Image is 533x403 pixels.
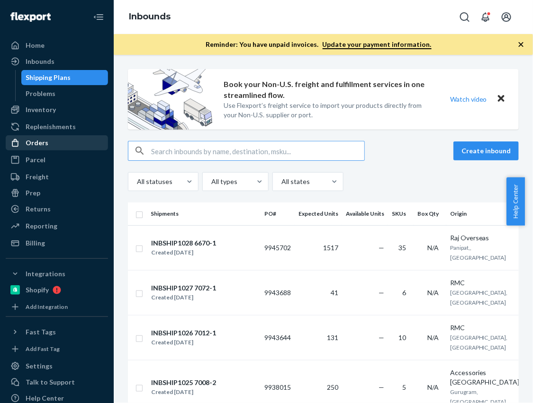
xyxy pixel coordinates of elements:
[26,345,60,353] div: Add Fast Tag
[26,73,71,82] div: Shipping Plans
[26,105,56,114] div: Inventory
[224,79,433,101] p: Book your Non-U.S. freight and fulfillment services in one streamlined flow.
[151,378,216,387] div: INBSHIP1025 7008-2
[450,323,520,333] div: RMC
[6,135,108,150] a: Orders
[6,119,108,134] a: Replenishments
[379,289,384,297] span: —
[26,394,64,403] div: Help Center
[450,278,520,288] div: RMC
[26,122,76,131] div: Replenishments
[379,333,384,342] span: —
[6,266,108,281] button: Integrations
[151,387,216,397] div: Created [DATE]
[26,285,49,295] div: Shopify
[450,244,506,261] span: Panipat,, [GEOGRAPHIC_DATA]
[121,3,178,31] ol: breadcrumbs
[455,8,474,26] button: Open Search Box
[224,101,433,120] p: Use Flexport’s freight service to import your products directly from your Non-U.S. supplier or port.
[6,102,108,117] a: Inventory
[280,177,281,186] input: All states
[26,204,51,214] div: Returns
[453,141,519,160] button: Create inbound
[26,327,56,337] div: Fast Tags
[6,201,108,217] a: Returns
[151,141,364,160] input: Search inbounds by name, destination, msku...
[450,233,520,243] div: Raj Overseas
[26,172,49,182] div: Freight
[402,383,406,391] span: 5
[6,324,108,340] button: Fast Tags
[6,185,108,201] a: Prep
[6,282,108,298] a: Shopify
[6,169,108,184] a: Freight
[26,238,45,248] div: Billing
[6,236,108,251] a: Billing
[323,244,338,252] span: 1517
[444,92,493,106] button: Watch video
[26,155,45,165] div: Parcel
[261,270,295,315] td: 9943688
[26,188,40,198] div: Prep
[129,11,171,22] a: Inbounds
[261,225,295,270] td: 9945702
[89,8,108,26] button: Close Navigation
[506,177,525,226] button: Help Center
[6,38,108,53] a: Home
[6,343,108,355] a: Add Fast Tag
[151,338,216,347] div: Created [DATE]
[151,238,216,248] div: INBSHIP1028 6670-1
[261,202,295,225] th: PO#
[379,383,384,391] span: —
[6,54,108,69] a: Inbounds
[342,202,388,225] th: Available Units
[450,368,520,387] div: Accessories [GEOGRAPHIC_DATA]
[327,383,338,391] span: 250
[26,41,45,50] div: Home
[331,289,338,297] span: 41
[379,244,384,252] span: —
[497,8,516,26] button: Open account menu
[450,334,508,351] span: [GEOGRAPHIC_DATA], [GEOGRAPHIC_DATA]
[323,40,432,49] a: Update your payment information.
[26,303,68,311] div: Add Integration
[26,269,65,279] div: Integrations
[147,202,261,225] th: Shipments
[26,57,54,66] div: Inbounds
[136,177,137,186] input: All statuses
[210,177,211,186] input: All types
[6,152,108,167] a: Parcel
[6,375,108,390] a: Talk to Support
[327,333,338,342] span: 131
[495,92,507,106] button: Close
[26,138,48,148] div: Orders
[6,359,108,374] a: Settings
[450,289,508,306] span: [GEOGRAPHIC_DATA], [GEOGRAPHIC_DATA]
[402,289,406,297] span: 6
[26,221,57,231] div: Reporting
[26,361,53,371] div: Settings
[151,293,216,302] div: Created [DATE]
[398,244,406,252] span: 35
[414,202,446,225] th: Box Qty
[6,219,108,234] a: Reporting
[388,202,414,225] th: SKUs
[21,86,108,101] a: Problems
[26,377,75,387] div: Talk to Support
[427,333,439,342] span: N/A
[206,40,432,49] p: Reminder: You have unpaid invoices.
[261,315,295,360] td: 9943644
[21,70,108,85] a: Shipping Plans
[476,8,495,26] button: Open notifications
[151,248,216,257] div: Created [DATE]
[427,289,439,297] span: N/A
[446,202,524,225] th: Origin
[151,328,216,338] div: INBSHIP1026 7012-1
[151,283,216,293] div: INBSHIP1027 7072-1
[6,301,108,313] a: Add Integration
[427,244,439,252] span: N/A
[295,202,342,225] th: Expected Units
[427,383,439,391] span: N/A
[398,333,406,342] span: 10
